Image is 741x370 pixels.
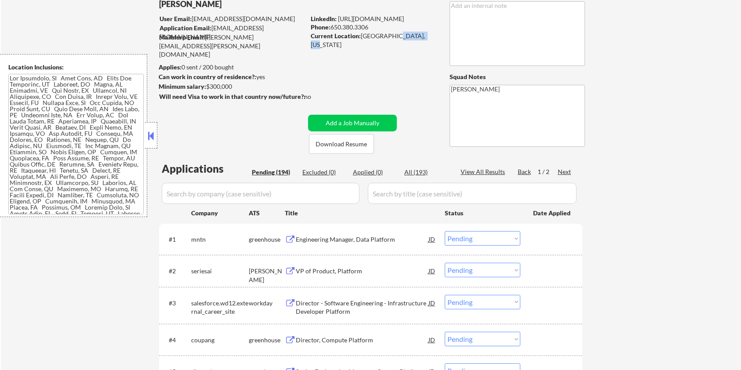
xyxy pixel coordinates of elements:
[159,73,302,81] div: yes
[428,263,436,279] div: JD
[311,32,361,40] strong: Current Location:
[159,82,305,91] div: $300,000
[191,209,249,218] div: Company
[191,336,249,345] div: coupang
[450,73,585,81] div: Squad Notes
[160,15,192,22] strong: User Email:
[558,167,572,176] div: Next
[159,73,256,80] strong: Can work in country of residence?:
[368,183,577,204] input: Search by title (case sensitive)
[311,23,435,32] div: 650.380.3306
[249,209,285,218] div: ATS
[338,15,404,22] a: [URL][DOMAIN_NAME]
[191,299,249,316] div: salesforce.wd12.external_career_site
[296,235,429,244] div: Engineering Manager, Data Platform
[159,83,206,90] strong: Minimum salary:
[296,299,429,316] div: Director - Software Engineering - Infrastructure Developer Platform
[159,33,205,41] strong: Mailslurp Email:
[162,163,249,174] div: Applications
[159,93,305,100] strong: Will need Visa to work in that country now/future?:
[302,168,346,177] div: Excluded (0)
[159,33,305,59] div: [PERSON_NAME][EMAIL_ADDRESS][PERSON_NAME][DOMAIN_NAME]
[353,168,397,177] div: Applied (0)
[159,63,182,71] strong: Applies:
[191,235,249,244] div: mntn
[249,336,285,345] div: greenhouse
[296,336,429,345] div: Director, Compute Platform
[309,134,374,154] button: Download Resume
[8,63,144,72] div: Location Inclusions:
[160,15,305,23] div: [EMAIL_ADDRESS][DOMAIN_NAME]
[169,336,184,345] div: #4
[252,168,296,177] div: Pending (194)
[249,299,285,308] div: workday
[249,267,285,284] div: [PERSON_NAME]
[533,209,572,218] div: Date Applied
[428,295,436,311] div: JD
[285,209,436,218] div: Title
[428,231,436,247] div: JD
[159,63,305,72] div: 0 sent / 200 bought
[169,235,184,244] div: #1
[311,32,435,49] div: [GEOGRAPHIC_DATA], [US_STATE]
[461,167,508,176] div: View All Results
[304,92,329,101] div: no
[311,15,337,22] strong: LinkedIn:
[160,24,211,32] strong: Application Email:
[538,167,558,176] div: 1 / 2
[169,267,184,276] div: #2
[404,168,448,177] div: All (193)
[445,205,520,221] div: Status
[249,235,285,244] div: greenhouse
[518,167,532,176] div: Back
[308,115,397,131] button: Add a Job Manually
[160,24,305,41] div: [EMAIL_ADDRESS][DOMAIN_NAME]
[296,267,429,276] div: VP of Product, Platform
[311,23,331,31] strong: Phone:
[169,299,184,308] div: #3
[191,267,249,276] div: seriesai
[428,332,436,348] div: JD
[162,183,360,204] input: Search by company (case sensitive)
